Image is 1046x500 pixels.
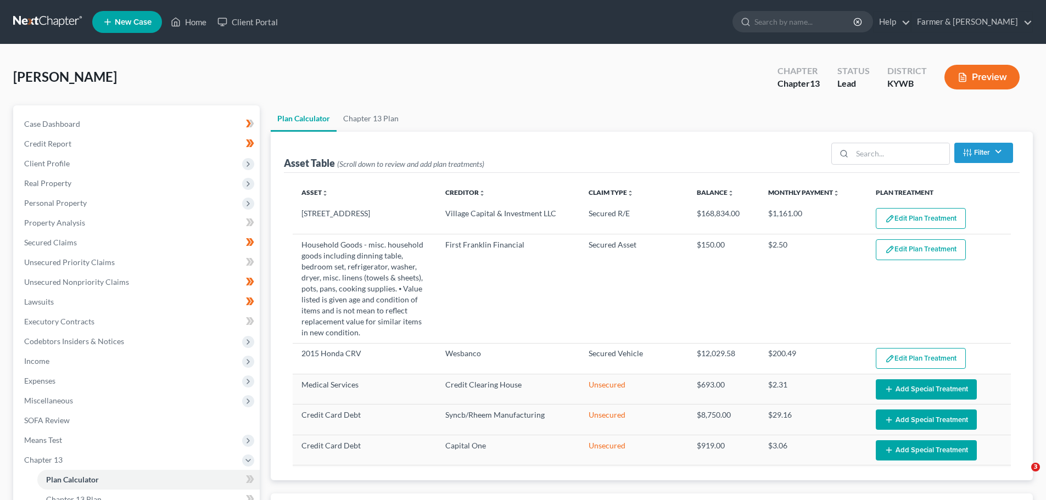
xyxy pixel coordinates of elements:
[293,234,437,343] td: Household Goods - misc. household goods including dinning table, bedroom set, refrigerator, washe...
[697,188,734,196] a: Balanceunfold_more
[580,405,687,435] td: Unsecured
[293,343,437,374] td: 2015 Honda CRV
[212,12,283,32] a: Client Portal
[15,213,260,233] a: Property Analysis
[24,356,49,366] span: Income
[24,277,129,286] span: Unsecured Nonpriority Claims
[437,465,580,496] td: Capital One
[24,159,70,168] span: Client Profile
[759,343,867,374] td: $200.49
[688,234,760,343] td: $150.00
[1009,463,1035,489] iframe: Intercom live chat
[24,376,55,385] span: Expenses
[337,105,405,132] a: Chapter 13 Plan
[876,409,977,430] button: Add Special Treatment
[589,188,634,196] a: Claim Typeunfold_more
[876,440,977,460] button: Add Special Treatment
[688,465,760,496] td: $3,661.00
[24,218,85,227] span: Property Analysis
[445,188,485,196] a: Creditorunfold_more
[301,188,328,196] a: Assetunfold_more
[688,374,760,405] td: $693.00
[24,455,63,464] span: Chapter 13
[293,405,437,435] td: Credit Card Debt
[837,77,870,90] div: Lead
[876,208,966,229] button: Edit Plan Treatment
[337,159,484,168] span: (Scroll down to review and add plan treatments)
[874,12,910,32] a: Help
[885,245,894,254] img: edit-pencil-c1479a1de80d8dea1e2430c2f745a3c6a07e9d7aa2eeffe225670001d78357a8.svg
[271,105,337,132] a: Plan Calculator
[885,214,894,223] img: edit-pencil-c1479a1de80d8dea1e2430c2f745a3c6a07e9d7aa2eeffe225670001d78357a8.svg
[852,143,949,164] input: Search...
[759,234,867,343] td: $2.50
[284,156,484,170] div: Asset Table
[293,374,437,405] td: Medical Services
[876,379,977,400] button: Add Special Treatment
[954,143,1013,163] button: Filter
[24,297,54,306] span: Lawsuits
[24,435,62,445] span: Means Test
[15,233,260,252] a: Secured Claims
[837,65,870,77] div: Status
[688,204,760,234] td: $168,834.00
[887,65,927,77] div: District
[580,465,687,496] td: Unsecured
[24,415,70,425] span: SOFA Review
[115,18,152,26] span: New Case
[13,69,117,85] span: [PERSON_NAME]
[24,257,115,267] span: Unsecured Priority Claims
[15,292,260,312] a: Lawsuits
[867,182,1011,204] th: Plan Treatment
[15,252,260,272] a: Unsecured Priority Claims
[911,12,1032,32] a: Farmer & [PERSON_NAME]
[688,343,760,374] td: $12,029.58
[688,435,760,465] td: $919.00
[437,343,580,374] td: Wesbanco
[759,465,867,496] td: $12.20
[580,343,687,374] td: Secured Vehicle
[46,475,99,484] span: Plan Calculator
[885,354,894,363] img: edit-pencil-c1479a1de80d8dea1e2430c2f745a3c6a07e9d7aa2eeffe225670001d78357a8.svg
[944,65,1020,89] button: Preview
[437,435,580,465] td: Capital One
[580,374,687,405] td: Unsecured
[810,78,820,88] span: 13
[24,178,71,188] span: Real Property
[833,190,840,196] i: unfold_more
[437,405,580,435] td: Syncb/Rheem Manufacturing
[777,77,820,90] div: Chapter
[15,134,260,154] a: Credit Report
[759,405,867,435] td: $29.16
[688,405,760,435] td: $8,750.00
[24,139,71,148] span: Credit Report
[728,190,734,196] i: unfold_more
[876,348,966,369] button: Edit Plan Treatment
[24,396,73,405] span: Miscellaneous
[876,239,966,260] button: Edit Plan Treatment
[437,204,580,234] td: Village Capital & Investment LLC
[759,204,867,234] td: $1,161.00
[627,190,634,196] i: unfold_more
[37,470,260,490] a: Plan Calculator
[777,65,820,77] div: Chapter
[15,411,260,430] a: SOFA Review
[479,190,485,196] i: unfold_more
[293,435,437,465] td: Credit Card Debt
[24,317,94,326] span: Executory Contracts
[24,119,80,128] span: Case Dashboard
[15,272,260,292] a: Unsecured Nonpriority Claims
[24,238,77,247] span: Secured Claims
[165,12,212,32] a: Home
[768,188,840,196] a: Monthly Paymentunfold_more
[15,312,260,332] a: Executory Contracts
[24,198,87,207] span: Personal Property
[437,234,580,343] td: First Franklin Financial
[887,77,927,90] div: KYWB
[24,336,124,346] span: Codebtors Insiders & Notices
[322,190,328,196] i: unfold_more
[15,114,260,134] a: Case Dashboard
[580,435,687,465] td: Unsecured
[580,204,687,234] td: Secured R/E
[754,12,855,32] input: Search by name...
